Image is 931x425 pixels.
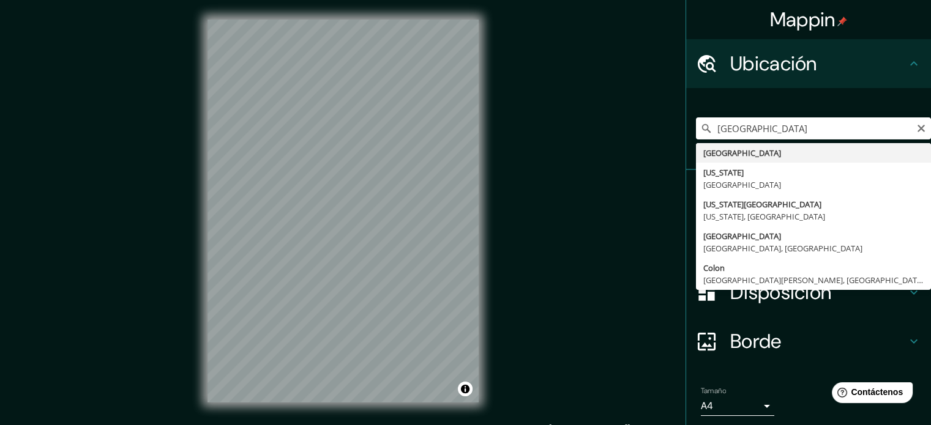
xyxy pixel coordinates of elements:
div: Borde [686,317,931,366]
div: A4 [701,396,774,416]
font: Disposición [730,279,831,305]
button: Activar o desactivar atribución [458,382,473,396]
font: Borde [730,328,782,354]
font: A4 [701,399,713,412]
font: [GEOGRAPHIC_DATA] [703,179,781,190]
input: Elige tu ciudad o zona [696,117,931,139]
font: [GEOGRAPHIC_DATA] [703,147,781,158]
font: [GEOGRAPHIC_DATA], [GEOGRAPHIC_DATA] [703,243,862,254]
font: Ubicación [730,51,817,76]
canvas: Mapa [208,20,479,402]
font: Colon [703,262,725,273]
font: [GEOGRAPHIC_DATA][PERSON_NAME], [GEOGRAPHIC_DATA] [703,275,924,286]
font: [GEOGRAPHIC_DATA] [703,231,781,242]
font: [US_STATE], [GEOGRAPHIC_DATA] [703,211,825,222]
iframe: Lanzador de widgets de ayuda [822,377,918,412]
img: pin-icon.png [837,17,847,26]
font: [US_STATE][GEOGRAPHIC_DATA] [703,199,821,210]
button: Claro [916,122,926,133]
div: Ubicación [686,39,931,88]
font: Mappin [770,7,836,32]
div: Estilo [686,219,931,268]
font: Tamaño [701,386,726,396]
font: [US_STATE] [703,167,744,178]
div: Patas [686,170,931,219]
div: Disposición [686,268,931,317]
